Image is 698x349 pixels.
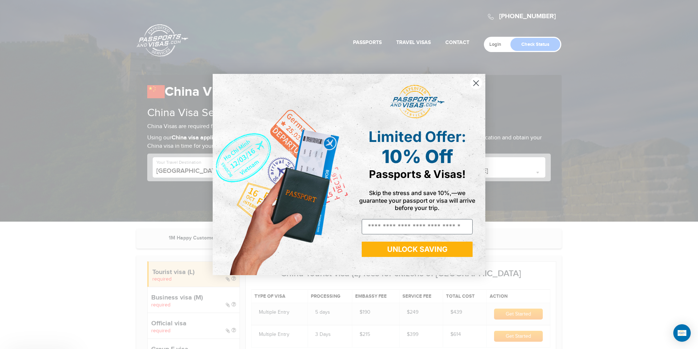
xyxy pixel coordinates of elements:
span: Limited Offer: [369,128,466,146]
button: Close dialog [470,77,482,90]
img: passports and visas [390,85,445,119]
button: UNLOCK SAVING [362,242,473,257]
span: Passports & Visas! [369,168,466,181]
span: 10% Off [382,146,453,167]
img: de9cda0d-0715-46ca-9a25-073762a91ba7.png [213,74,349,275]
span: Skip the stress and save 10%,—we guarantee your passport or visa will arrive before your trip. [359,189,475,211]
div: Open Intercom Messenger [673,324,691,342]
